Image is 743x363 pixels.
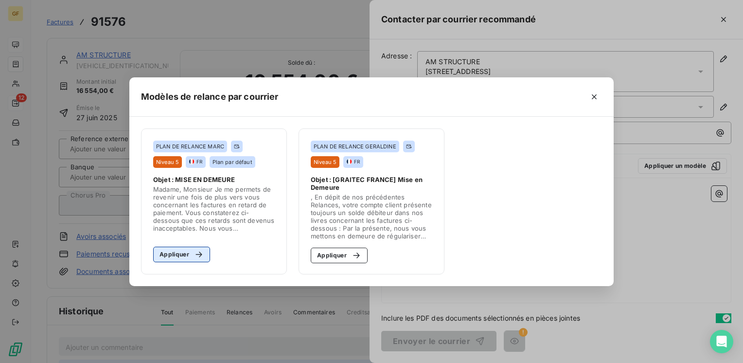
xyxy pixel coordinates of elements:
[189,158,202,165] div: FR
[311,193,432,240] span: , En dépit de nos précédentes Relances, votre compte client présente toujours un solde débiteur d...
[156,144,224,149] span: PLAN DE RELANCE MARC
[153,176,235,183] span: Objet : MISE EN DEMEURE
[156,159,179,165] span: Niveau 5
[153,185,275,232] span: Madame, Monsieur Je me permets de revenir une fois de plus vers vous concernant les factures en r...
[710,330,733,353] div: Open Intercom Messenger
[311,248,368,263] button: Appliquer
[311,176,432,191] span: Objet : [GRAITEC FRANCE] Mise en Demeure
[314,144,396,149] span: PLAN DE RELANCE GERALDINE
[212,159,252,165] span: Plan par défaut
[314,159,336,165] span: Niveau 5
[346,158,360,165] div: FR
[153,247,210,262] button: Appliquer
[141,90,279,104] h5: Modèles de relance par courrier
